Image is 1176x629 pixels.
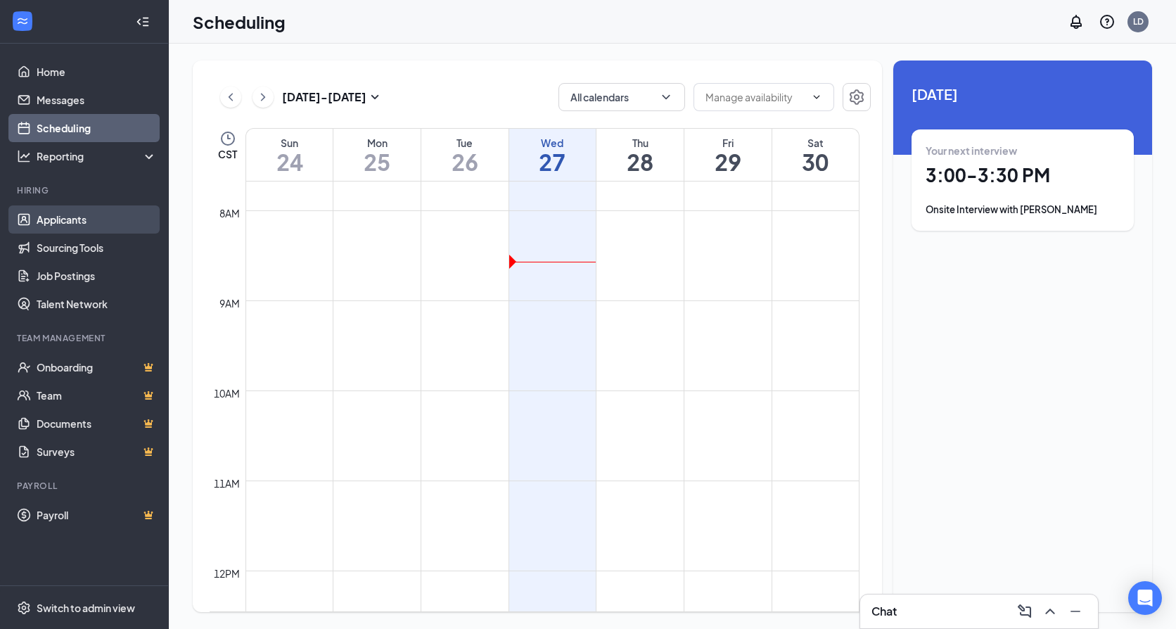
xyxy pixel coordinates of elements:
a: August 26, 2025 [421,129,509,181]
a: PayrollCrown [37,501,157,529]
div: Mon [333,136,421,150]
button: Settings [843,83,871,111]
svg: ComposeMessage [1016,603,1033,620]
svg: Settings [17,601,31,615]
h1: 28 [596,150,684,174]
div: Your next interview [926,144,1120,158]
a: Talent Network [37,290,157,318]
input: Manage availability [705,89,805,105]
a: August 24, 2025 [246,129,333,181]
a: August 29, 2025 [684,129,772,181]
a: Messages [37,86,157,114]
div: Onsite Interview with [PERSON_NAME] [926,203,1120,217]
button: ComposeMessage [1014,600,1036,623]
svg: Clock [219,130,236,147]
h1: 29 [684,150,772,174]
a: August 25, 2025 [333,129,421,181]
div: Sat [772,136,859,150]
svg: Notifications [1068,13,1085,30]
a: Home [37,58,157,86]
svg: Analysis [17,149,31,163]
h1: Scheduling [193,10,286,34]
div: LD [1133,15,1144,27]
h3: [DATE] - [DATE] [282,89,366,105]
h1: 30 [772,150,859,174]
svg: Collapse [136,15,150,29]
button: ChevronUp [1039,600,1061,623]
a: DocumentsCrown [37,409,157,438]
div: 9am [217,296,243,311]
span: [DATE] [912,83,1134,105]
a: Scheduling [37,114,157,142]
svg: SmallChevronDown [366,89,383,106]
svg: Minimize [1067,603,1084,620]
button: Minimize [1064,600,1087,623]
div: Hiring [17,184,154,196]
svg: ChevronDown [659,90,673,104]
a: August 28, 2025 [596,129,684,181]
a: Job Postings [37,262,157,290]
svg: WorkstreamLogo [15,14,30,28]
a: August 27, 2025 [509,129,596,181]
a: August 30, 2025 [772,129,859,181]
a: TeamCrown [37,381,157,409]
h1: 24 [246,150,333,174]
a: Sourcing Tools [37,234,157,262]
div: 10am [211,386,243,401]
a: SurveysCrown [37,438,157,466]
div: 8am [217,205,243,221]
h1: 25 [333,150,421,174]
svg: Settings [848,89,865,106]
div: 11am [211,476,243,491]
svg: ChevronLeft [224,89,238,106]
button: All calendarsChevronDown [558,83,685,111]
div: Sun [246,136,333,150]
a: Applicants [37,205,157,234]
div: Switch to admin view [37,601,135,615]
button: ChevronLeft [220,87,241,108]
svg: ChevronRight [256,89,270,106]
div: Tue [421,136,509,150]
div: Open Intercom Messenger [1128,581,1162,615]
svg: ChevronUp [1042,603,1059,620]
span: CST [218,147,237,161]
h1: 27 [509,150,596,174]
svg: QuestionInfo [1099,13,1116,30]
a: OnboardingCrown [37,353,157,381]
div: Team Management [17,332,154,344]
div: Reporting [37,149,158,163]
div: 12pm [211,566,243,581]
div: Fri [684,136,772,150]
div: Thu [596,136,684,150]
svg: ChevronDown [811,91,822,103]
h1: 3:00 - 3:30 PM [926,163,1120,187]
div: Payroll [17,480,154,492]
h1: 26 [421,150,509,174]
button: ChevronRight [253,87,274,108]
h3: Chat [871,604,897,619]
div: Wed [509,136,596,150]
